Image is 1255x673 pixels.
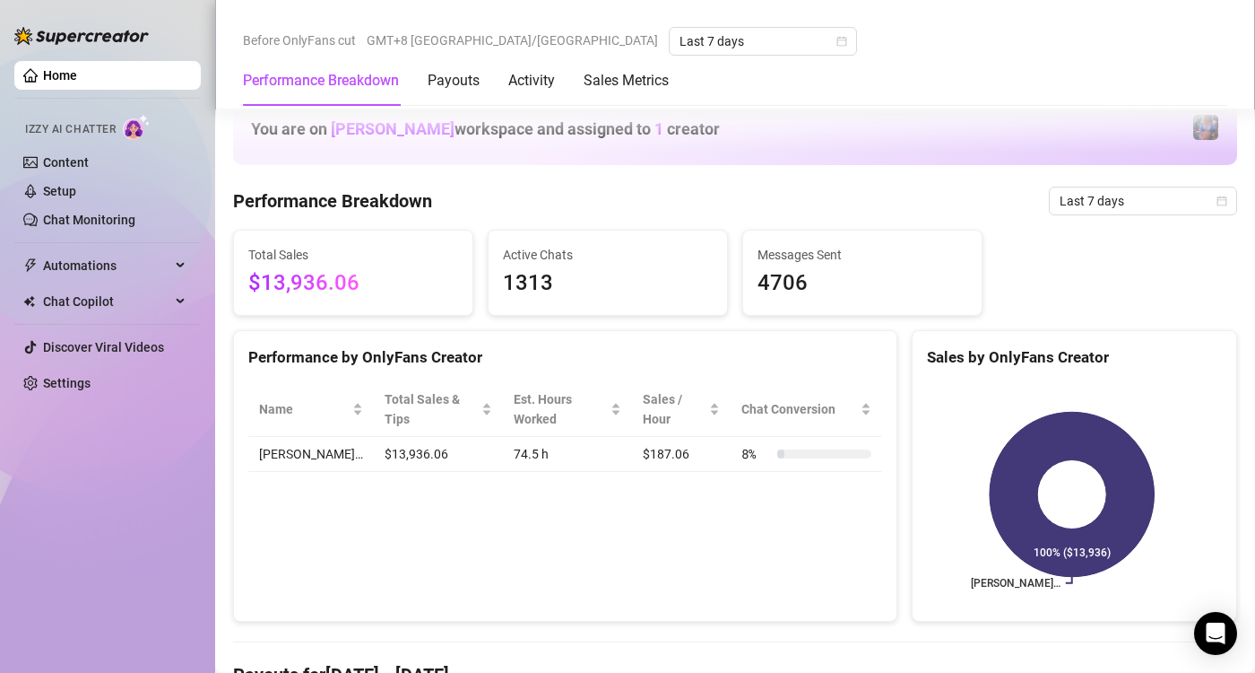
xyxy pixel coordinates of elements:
div: Payouts [428,70,480,92]
text: [PERSON_NAME]… [971,577,1060,590]
span: Total Sales [248,245,458,265]
a: Content [43,155,89,170]
span: calendar [1216,196,1227,206]
td: $187.06 [632,437,731,472]
div: Performance Breakdown [243,70,399,92]
span: Active Chats [503,245,713,265]
span: Sales / Hour [643,389,705,429]
div: Activity [508,70,555,92]
a: Setup [43,184,76,198]
td: 74.5 h [503,437,632,472]
span: Izzy AI Chatter [25,121,116,138]
span: Last 7 days [1060,188,1226,214]
th: Total Sales & Tips [374,382,503,437]
span: Messages Sent [757,245,967,265]
span: GMT+8 [GEOGRAPHIC_DATA]/[GEOGRAPHIC_DATA] [367,27,658,54]
span: 8 % [741,444,770,464]
div: Est. Hours Worked [514,389,607,429]
span: 1 [654,119,663,138]
span: 4706 [757,267,967,301]
a: Chat Monitoring [43,213,135,227]
img: logo-BBDzfeDw.svg [14,27,149,45]
td: $13,936.06 [374,437,503,472]
th: Sales / Hour [632,382,731,437]
span: calendar [836,36,847,47]
h1: You are on workspace and assigned to creator [251,119,720,139]
img: Chat Copilot [23,295,35,308]
h4: Performance Breakdown [233,188,432,214]
div: Open Intercom Messenger [1194,612,1237,655]
span: [PERSON_NAME] [331,119,454,138]
span: Chat Copilot [43,287,170,316]
span: Name [259,399,349,419]
span: Chat Conversion [741,399,857,419]
a: Home [43,68,77,83]
span: thunderbolt [23,258,38,273]
th: Chat Conversion [731,382,882,437]
span: Before OnlyFans cut [243,27,356,54]
span: $13,936.06 [248,267,458,301]
td: [PERSON_NAME]… [248,437,374,472]
img: Jaylie [1193,115,1218,140]
img: AI Chatter [123,114,151,140]
a: Settings [43,376,91,390]
th: Name [248,382,374,437]
span: Last 7 days [679,28,846,55]
div: Sales by OnlyFans Creator [927,345,1222,370]
a: Discover Viral Videos [43,340,164,354]
div: Performance by OnlyFans Creator [248,345,882,370]
div: Sales Metrics [584,70,669,92]
span: 1313 [503,267,713,301]
span: Total Sales & Tips [385,389,478,429]
span: Automations [43,251,170,280]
